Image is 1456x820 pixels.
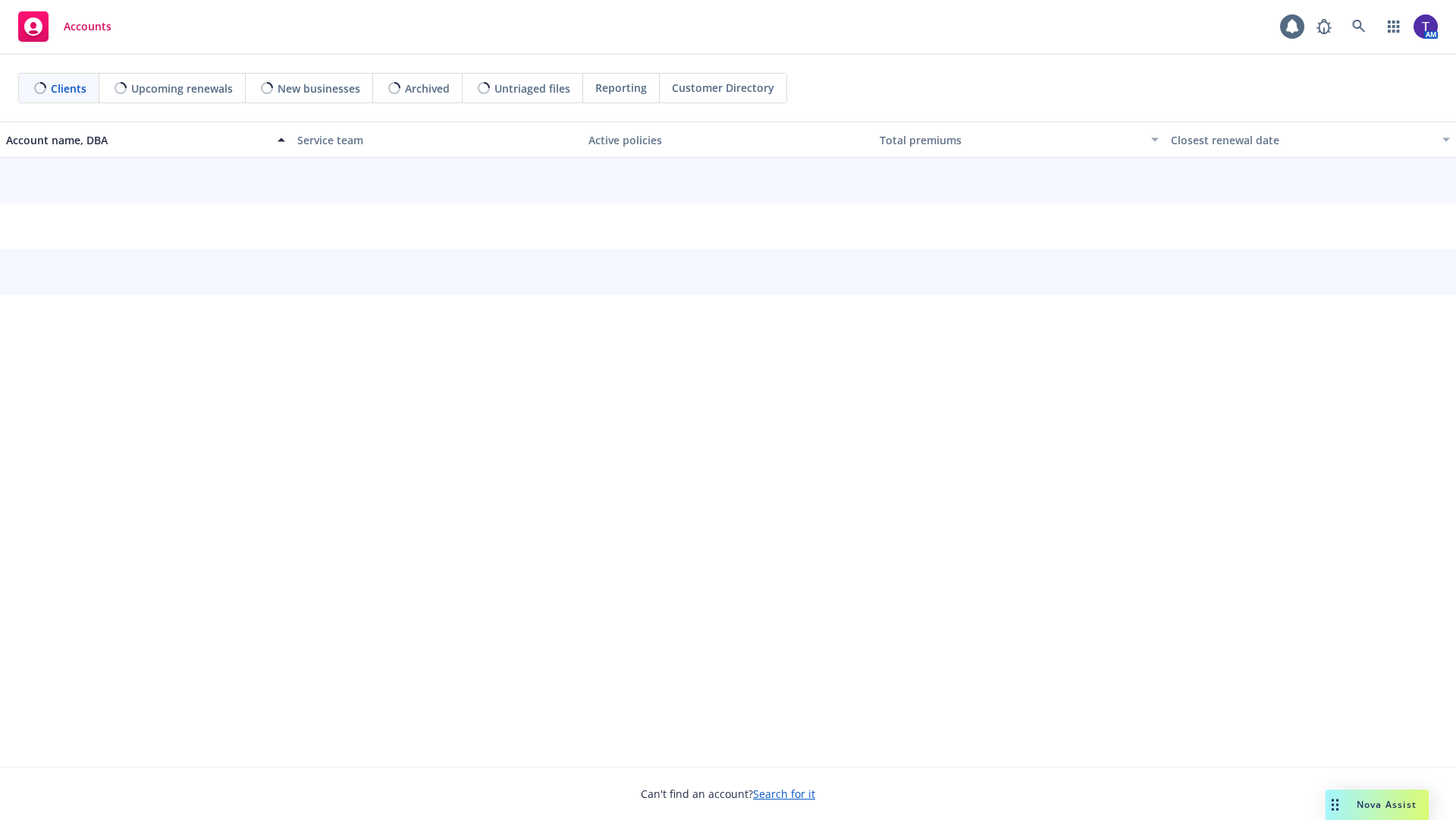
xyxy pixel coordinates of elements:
[278,80,360,96] span: New businesses
[1344,11,1374,42] a: Search
[672,80,774,96] span: Customer Directory
[595,80,647,96] span: Reporting
[405,80,450,96] span: Archived
[1414,14,1438,39] img: photo
[131,80,233,96] span: Upcoming renewals
[6,132,268,148] div: Account name, DBA
[51,80,86,96] span: Clients
[753,787,815,801] a: Search for it
[1379,11,1409,42] a: Switch app
[12,5,118,48] a: Accounts
[494,80,570,96] span: Untriaged files
[880,132,1142,148] div: Total premiums
[1171,132,1433,148] div: Closest renewal date
[64,20,111,33] span: Accounts
[297,132,576,148] div: Service team
[1309,11,1339,42] a: Report a Bug
[641,786,815,802] span: Can't find an account?
[582,121,874,158] button: Active policies
[874,121,1165,158] button: Total premiums
[1326,790,1345,820] div: Drag to move
[1326,790,1429,820] button: Nova Assist
[588,132,868,148] div: Active policies
[1357,798,1417,811] span: Nova Assist
[1165,121,1456,158] button: Closest renewal date
[291,121,582,158] button: Service team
